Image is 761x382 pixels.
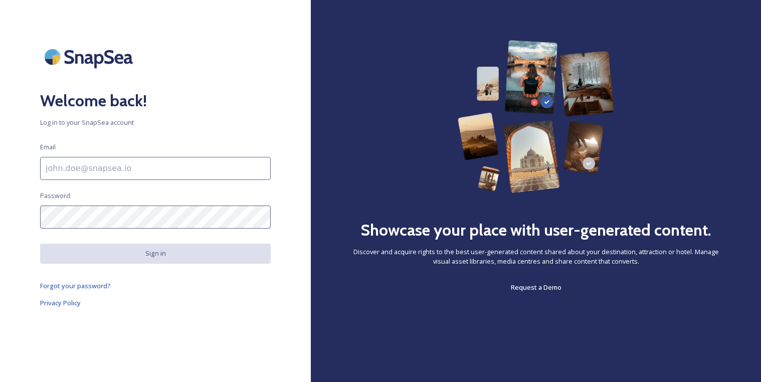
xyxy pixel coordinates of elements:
img: SnapSea Logo [40,40,140,74]
span: Request a Demo [511,283,561,292]
span: Email [40,142,56,152]
h2: Welcome back! [40,89,271,113]
a: Request a Demo [511,281,561,293]
span: Privacy Policy [40,298,81,307]
span: Forgot your password? [40,281,111,290]
h2: Showcase your place with user-generated content. [360,218,711,242]
img: 63b42ca75bacad526042e722_Group%20154-p-800.png [458,40,614,193]
span: Password [40,191,70,201]
span: Discover and acquire rights to the best user-generated content shared about your destination, att... [351,247,721,266]
a: Privacy Policy [40,297,271,309]
button: Sign in [40,244,271,263]
input: john.doe@snapsea.io [40,157,271,180]
a: Forgot your password? [40,280,271,292]
span: Log in to your SnapSea account [40,118,271,127]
